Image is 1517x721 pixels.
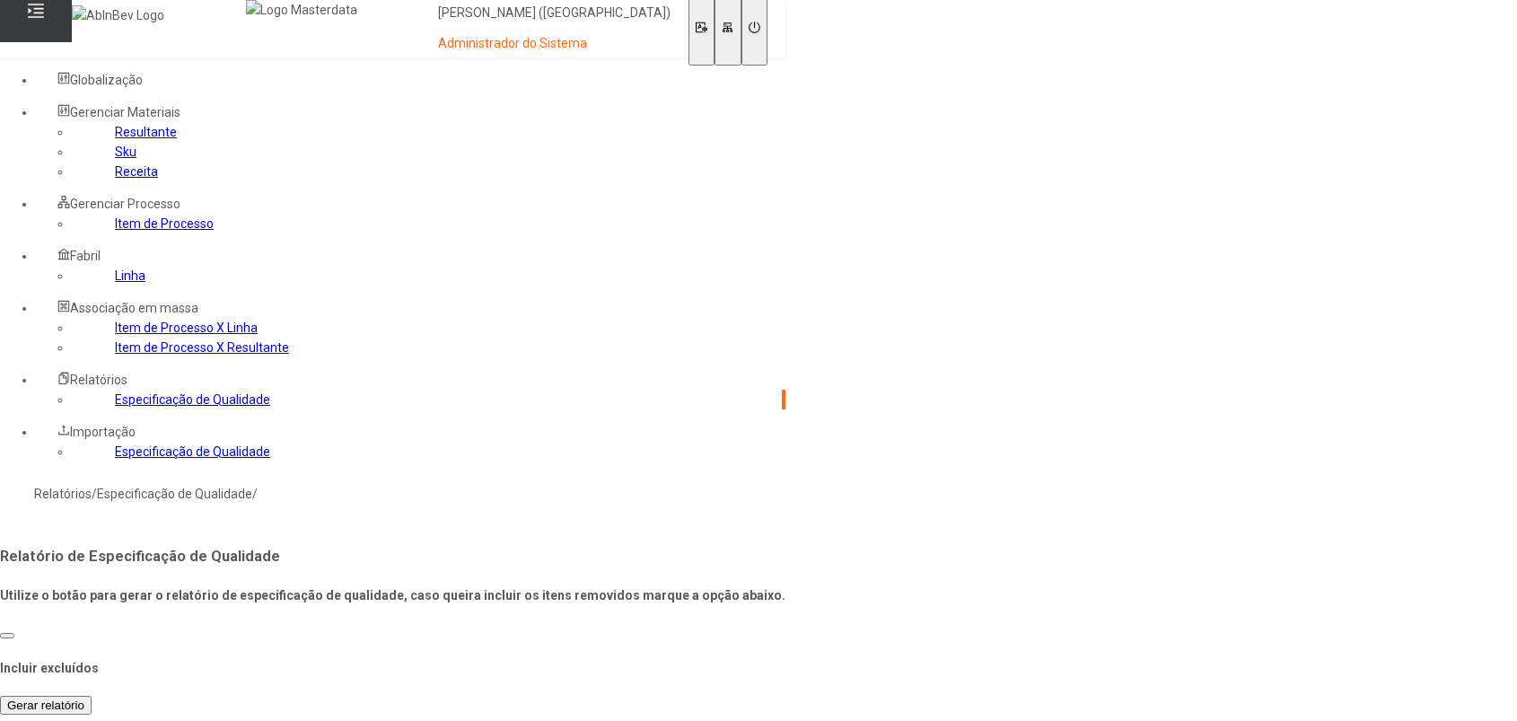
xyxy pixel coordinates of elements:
a: Resultante [115,125,177,139]
a: Especificação de Qualidade [115,444,270,459]
a: Especificação de Qualidade [97,487,252,501]
span: Associação em massa [70,301,198,315]
span: Gerenciar Materiais [70,105,180,119]
span: Globalização [70,73,143,87]
p: Administrador do Sistema [438,35,671,53]
a: Especificação de Qualidade [115,392,270,407]
a: Receita [115,164,158,179]
nz-breadcrumb-separator: / [252,487,258,501]
p: [PERSON_NAME] ([GEOGRAPHIC_DATA]) [438,4,671,22]
a: Sku [115,145,136,159]
span: Fabril [70,249,101,263]
img: AbInBev Logo [72,5,164,25]
span: Gerenciar Processo [70,197,180,211]
nz-breadcrumb-separator: / [92,487,97,501]
a: Relatórios [34,487,92,501]
a: Item de Processo X Resultante [115,340,289,355]
span: Gerar relatório [7,699,84,712]
a: Linha [115,268,145,283]
a: Item de Processo [115,216,214,231]
a: Item de Processo X Linha [115,321,258,335]
span: Importação [70,425,136,439]
span: Relatórios [70,373,127,387]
